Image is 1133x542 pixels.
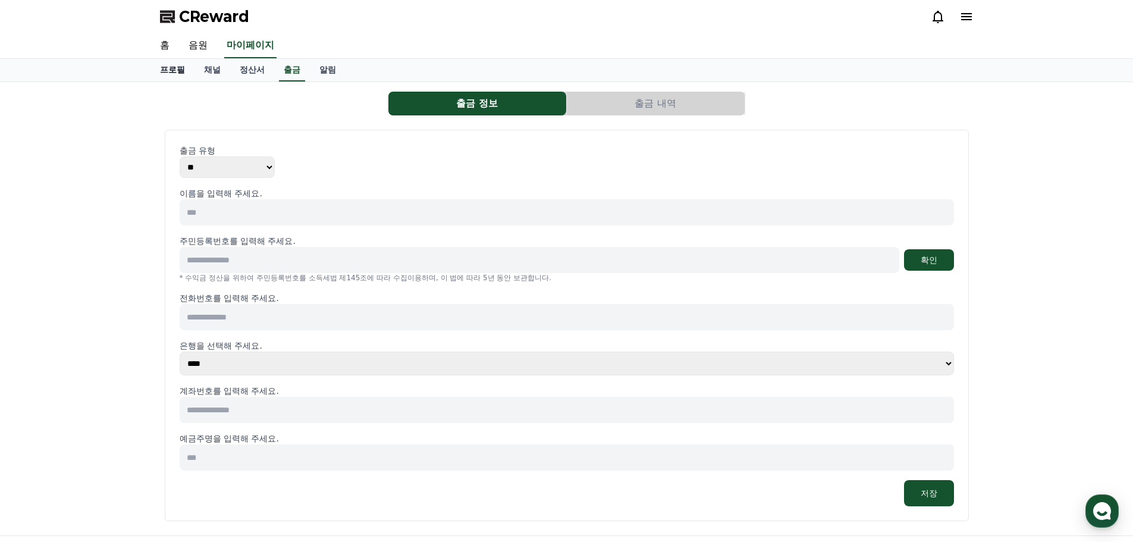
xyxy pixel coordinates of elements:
p: 전화번호를 입력해 주세요. [180,292,954,304]
button: 출금 정보 [388,92,566,115]
a: 음원 [179,33,217,58]
p: 예금주명을 입력해 주세요. [180,433,954,444]
a: 대화 [79,377,153,407]
span: 대화 [109,396,123,405]
p: 주민등록번호를 입력해 주세요. [180,235,296,247]
button: 출금 내역 [567,92,745,115]
span: CReward [179,7,249,26]
a: CReward [160,7,249,26]
p: 은행을 선택해 주세요. [180,340,954,352]
span: 홈 [37,395,45,405]
span: 설정 [184,395,198,405]
a: 출금 [279,59,305,82]
a: 홈 [4,377,79,407]
a: 정산서 [230,59,274,82]
a: 홈 [150,33,179,58]
p: 이름을 입력해 주세요. [180,187,954,199]
p: * 수익금 정산을 위하여 주민등록번호를 소득세법 제145조에 따라 수집이용하며, 이 법에 따라 5년 동안 보관합니다. [180,273,954,283]
a: 출금 정보 [388,92,567,115]
a: 알림 [310,59,346,82]
button: 확인 [904,249,954,271]
button: 저장 [904,480,954,506]
a: 마이페이지 [224,33,277,58]
p: 출금 유형 [180,145,954,156]
a: 채널 [194,59,230,82]
a: 설정 [153,377,228,407]
p: 계좌번호를 입력해 주세요. [180,385,954,397]
a: 프로필 [150,59,194,82]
